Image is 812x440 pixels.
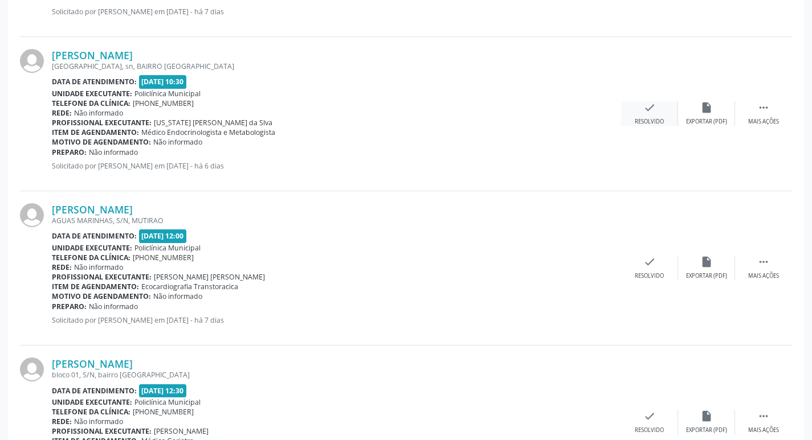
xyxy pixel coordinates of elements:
[141,282,238,291] span: Ecocardiografia Transtoracica
[134,397,201,407] span: Policlínica Municipal
[52,272,152,282] b: Profissional executante:
[52,108,72,118] b: Rede:
[52,128,139,137] b: Item de agendamento:
[52,203,133,216] a: [PERSON_NAME]
[52,407,130,417] b: Telefone da clínica:
[52,253,130,262] b: Telefone da clínica:
[748,426,779,434] div: Mais ações
[154,118,272,128] span: [US_STATE] [PERSON_NAME] da Slva
[134,89,201,98] span: Policlínica Municipal
[20,357,44,381] img: img
[133,253,194,262] span: [PHONE_NUMBER]
[635,272,664,280] div: Resolvido
[643,410,656,422] i: check
[52,282,139,291] b: Item de agendamento:
[154,426,209,436] span: [PERSON_NAME]
[757,410,770,422] i: 
[154,272,265,282] span: [PERSON_NAME] [PERSON_NAME]
[141,128,275,137] span: Médico Endocrinologista e Metabologista
[52,243,132,253] b: Unidade executante:
[643,256,656,268] i: check
[700,256,713,268] i: insert_drive_file
[52,426,152,436] b: Profissional executante:
[52,49,133,61] a: [PERSON_NAME]
[52,231,137,241] b: Data de atendimento:
[52,147,87,157] b: Preparo:
[52,118,152,128] b: Profissional executante:
[52,216,621,225] div: AGUAS MARINHAS, S/N, MUTIRAO
[686,426,727,434] div: Exportar (PDF)
[153,291,202,301] span: Não informado
[52,315,621,325] p: Solicitado por [PERSON_NAME] em [DATE] - há 7 dias
[52,61,621,71] div: [GEOGRAPHIC_DATA], sn, BAIRRO [GEOGRAPHIC_DATA]
[52,357,133,370] a: [PERSON_NAME]
[133,98,194,108] span: [PHONE_NUMBER]
[89,147,138,157] span: Não informado
[52,137,151,147] b: Motivo de agendamento:
[52,161,621,171] p: Solicitado por [PERSON_NAME] em [DATE] - há 6 dias
[139,75,187,88] span: [DATE] 10:30
[74,262,123,272] span: Não informado
[686,118,727,126] div: Exportar (PDF)
[757,256,770,268] i: 
[74,108,123,118] span: Não informado
[52,397,132,407] b: Unidade executante:
[139,384,187,397] span: [DATE] 12:30
[52,291,151,301] b: Motivo de agendamento:
[133,407,194,417] span: [PHONE_NUMBER]
[89,302,138,311] span: Não informado
[52,302,87,311] b: Preparo:
[134,243,201,253] span: Policlínica Municipal
[74,417,123,426] span: Não informado
[153,137,202,147] span: Não informado
[635,426,664,434] div: Resolvido
[52,386,137,396] b: Data de atendimento:
[52,98,130,108] b: Telefone da clínica:
[20,49,44,73] img: img
[700,101,713,114] i: insert_drive_file
[643,101,656,114] i: check
[139,229,187,242] span: [DATE] 12:00
[635,118,664,126] div: Resolvido
[20,203,44,227] img: img
[52,89,132,98] b: Unidade executante:
[52,262,72,272] b: Rede:
[748,272,779,280] div: Mais ações
[748,118,779,126] div: Mais ações
[686,272,727,280] div: Exportar (PDF)
[52,77,137,87] b: Data de atendimento:
[52,7,621,17] p: Solicitado por [PERSON_NAME] em [DATE] - há 7 dias
[52,370,621,380] div: bloco 01, S/N, bairro [GEOGRAPHIC_DATA]
[757,101,770,114] i: 
[700,410,713,422] i: insert_drive_file
[52,417,72,426] b: Rede:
